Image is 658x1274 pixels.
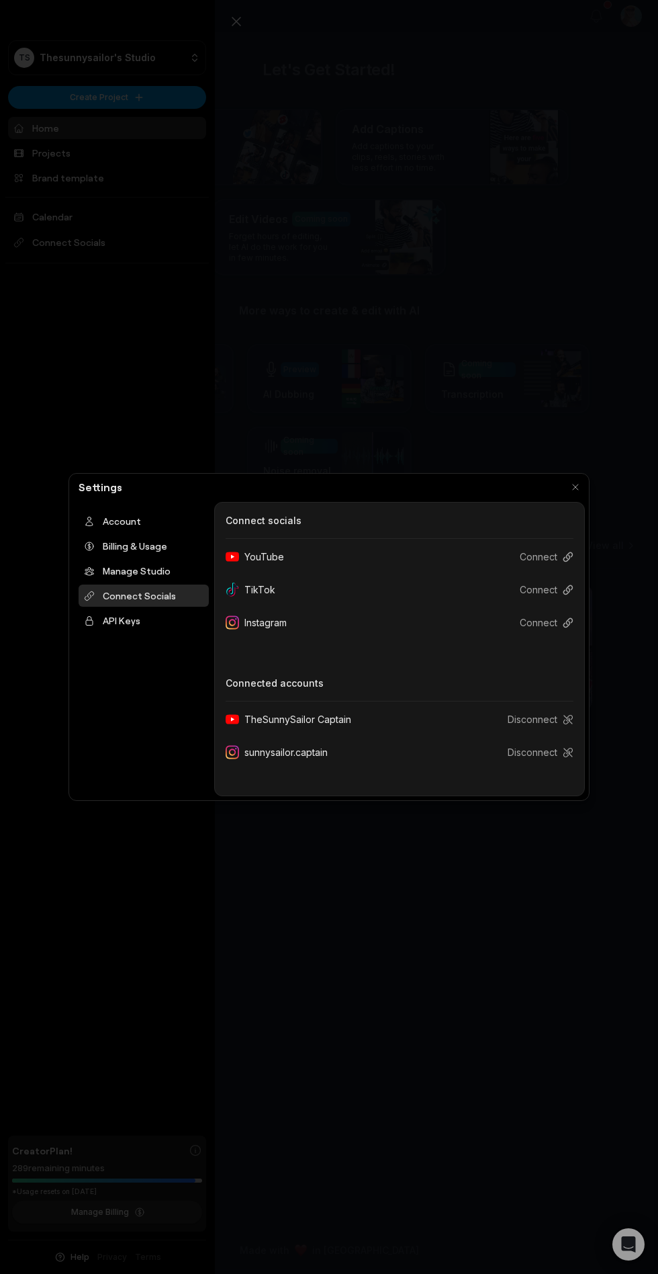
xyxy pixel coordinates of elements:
div: TheSunnySailor Captain [226,707,362,732]
h2: Settings [73,479,128,495]
h3: Connect socials [226,513,573,527]
div: Account [79,510,209,532]
div: TikTok [226,577,286,602]
div: API Keys [79,609,209,632]
button: Disconnect [497,740,573,765]
div: YouTube [226,544,295,569]
button: Disconnect [497,707,573,732]
div: Manage Studio [79,560,209,582]
div: sunnysailor.captain [226,740,338,765]
button: Connect [509,577,573,602]
button: Connect [509,610,573,635]
h3: Connected accounts [226,676,573,690]
button: Connect [509,544,573,569]
div: Connect Socials [79,585,209,607]
div: Billing & Usage [79,535,209,557]
div: Instagram [226,610,297,635]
